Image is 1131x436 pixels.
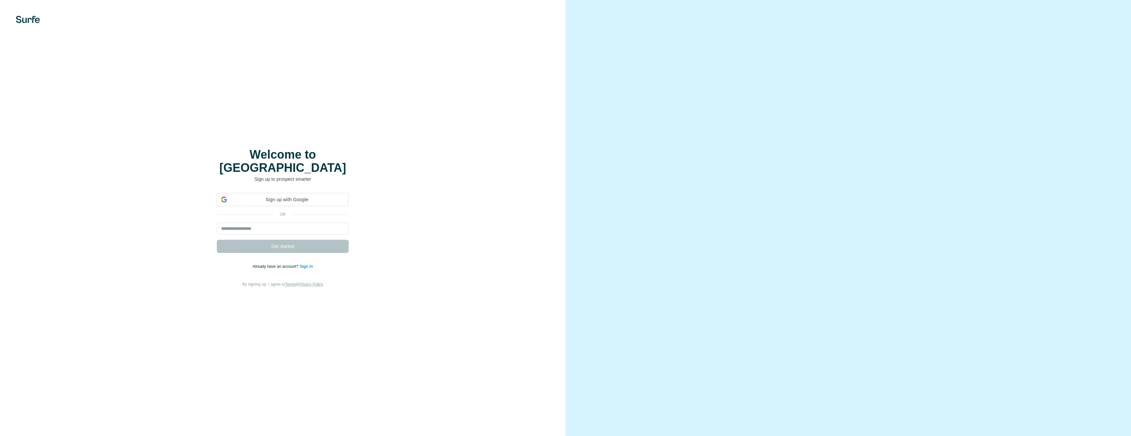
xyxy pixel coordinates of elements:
[253,264,300,269] span: Already have an account?
[272,211,293,217] p: or
[16,16,40,23] img: Surfe's logo
[217,148,349,174] h1: Welcome to [GEOGRAPHIC_DATA]
[300,264,313,269] a: Sign in
[217,176,349,182] p: Sign up to prospect smarter
[285,282,296,287] a: Terms
[243,282,323,287] span: By signing up, I agree to &
[299,282,323,287] a: Privacy Policy
[217,193,349,206] div: Sign up with Google
[230,196,344,203] span: Sign up with Google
